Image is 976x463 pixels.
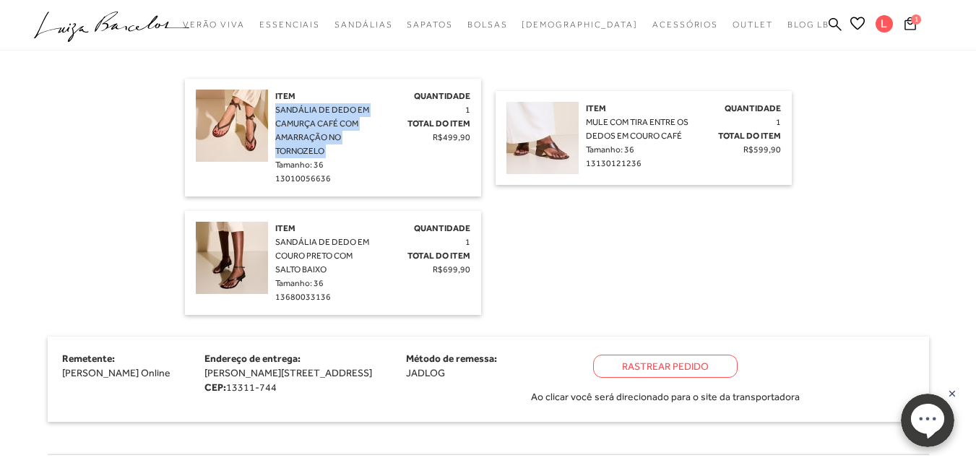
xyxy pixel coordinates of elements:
[204,367,372,378] span: [PERSON_NAME][STREET_ADDRESS]
[275,91,295,101] span: Item
[787,20,829,30] span: BLOG LB
[911,14,921,25] span: 1
[407,20,452,30] span: Sapatos
[414,91,470,101] span: Quantidade
[586,117,688,141] span: MULE COM TIRA ENTRE OS DEDOS EM COURO CAFÉ
[718,131,781,141] span: Total do Item
[586,158,642,168] span: 13130121236
[259,20,320,30] span: Essenciais
[414,223,470,233] span: Quantidade
[593,355,738,378] a: Rastrear Pedido
[522,20,638,30] span: [DEMOGRAPHIC_DATA]
[652,20,718,30] span: Acessórios
[506,102,579,174] img: MULE COM TIRA ENTRE OS DEDOS EM COURO CAFÉ
[531,389,800,404] span: Ao clicar você será direcionado para o site da transportadora
[275,278,324,288] span: Tamanho: 36
[275,160,324,170] span: Tamanho: 36
[183,20,245,30] span: Verão Viva
[467,12,508,38] a: noSubCategoriesText
[407,12,452,38] a: noSubCategoriesText
[467,20,508,30] span: Bolsas
[776,117,781,127] span: 1
[62,352,115,364] span: Remetente:
[433,132,470,142] span: R$499,90
[204,352,301,364] span: Endereço de entrega:
[196,90,268,162] img: SANDÁLIA DE DEDO EM CAMURÇA CAFÉ COM AMARRAÇÃO NO TORNOZELO
[275,105,369,156] span: SANDÁLIA DE DEDO EM CAMURÇA CAFÉ COM AMARRAÇÃO NO TORNOZELO
[876,15,893,33] span: L
[869,14,900,37] button: L
[275,292,331,302] span: 13680033136
[900,16,920,35] button: 1
[62,367,170,378] span: [PERSON_NAME] Online
[259,12,320,38] a: noSubCategoriesText
[183,12,245,38] a: noSubCategoriesText
[522,12,638,38] a: noSubCategoriesText
[743,144,781,155] span: R$599,90
[406,367,445,378] span: JADLOG
[433,264,470,274] span: R$699,90
[465,237,470,247] span: 1
[787,12,829,38] a: BLOG LB
[586,103,606,113] span: Item
[733,20,773,30] span: Outlet
[275,173,331,183] span: 13010056636
[733,12,773,38] a: noSubCategoriesText
[275,223,295,233] span: Item
[407,118,470,129] span: Total do Item
[334,20,392,30] span: Sandálias
[334,12,392,38] a: noSubCategoriesText
[204,381,226,393] strong: CEP:
[196,222,268,294] img: SANDÁLIA DE DEDO EM COURO PRETO COM SALTO BAIXO
[406,352,497,364] span: Método de remessa:
[275,237,369,274] span: SANDÁLIA DE DEDO EM COURO PRETO COM SALTO BAIXO
[226,381,277,393] span: 13311-744
[652,12,718,38] a: noSubCategoriesText
[465,105,470,115] span: 1
[407,251,470,261] span: Total do Item
[725,103,781,113] span: Quantidade
[586,144,634,155] span: Tamanho: 36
